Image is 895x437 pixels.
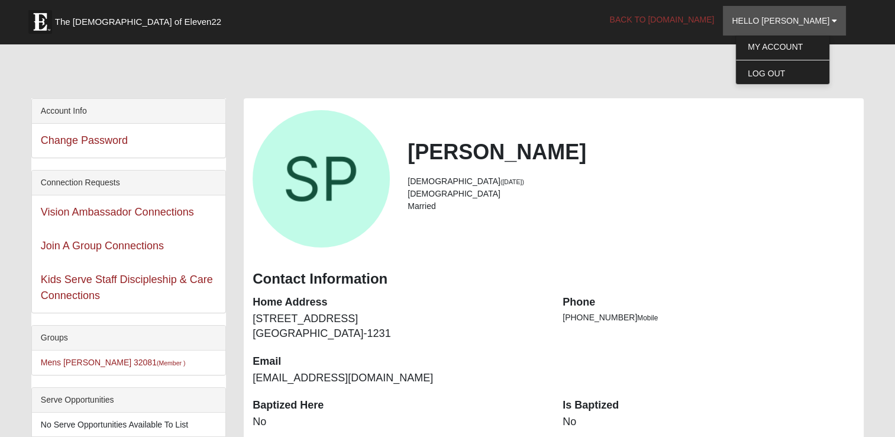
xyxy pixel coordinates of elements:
[600,5,723,34] a: Back to [DOMAIN_NAME]
[563,295,855,310] dt: Phone
[41,206,194,218] a: Vision Ambassador Connections
[253,414,545,430] dd: No
[736,66,829,81] a: Log Out
[41,358,186,367] a: Mens [PERSON_NAME] 32081(Member )
[732,16,829,25] span: Hello [PERSON_NAME]
[563,414,855,430] dd: No
[22,4,259,34] a: The [DEMOGRAPHIC_DATA] of Eleven22
[32,171,225,195] div: Connection Requests
[28,10,52,34] img: Eleven22 logo
[41,134,128,146] a: Change Password
[408,175,855,188] li: [DEMOGRAPHIC_DATA]
[563,398,855,413] dt: Is Baptized
[157,359,185,367] small: (Member )
[736,39,829,54] a: My Account
[408,188,855,200] li: [DEMOGRAPHIC_DATA]
[253,398,545,413] dt: Baptized Here
[253,295,545,310] dt: Home Address
[32,99,225,124] div: Account Info
[253,354,545,369] dt: Email
[408,200,855,213] li: Married
[563,311,855,324] li: [PHONE_NUMBER]
[723,6,846,36] a: Hello [PERSON_NAME]
[253,110,390,248] a: View Fullsize Photo
[32,326,225,351] div: Groups
[32,413,225,437] li: No Serve Opportunities Available To List
[253,371,545,386] dd: [EMAIL_ADDRESS][DOMAIN_NAME]
[253,311,545,342] dd: [STREET_ADDRESS] [GEOGRAPHIC_DATA]-1231
[41,240,164,252] a: Join A Group Connections
[637,314,658,322] span: Mobile
[253,271,855,288] h3: Contact Information
[41,274,213,301] a: Kids Serve Staff Discipleship & Care Connections
[500,178,524,185] small: ([DATE])
[408,139,855,165] h2: [PERSON_NAME]
[32,388,225,413] div: Serve Opportunities
[55,16,221,28] span: The [DEMOGRAPHIC_DATA] of Eleven22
